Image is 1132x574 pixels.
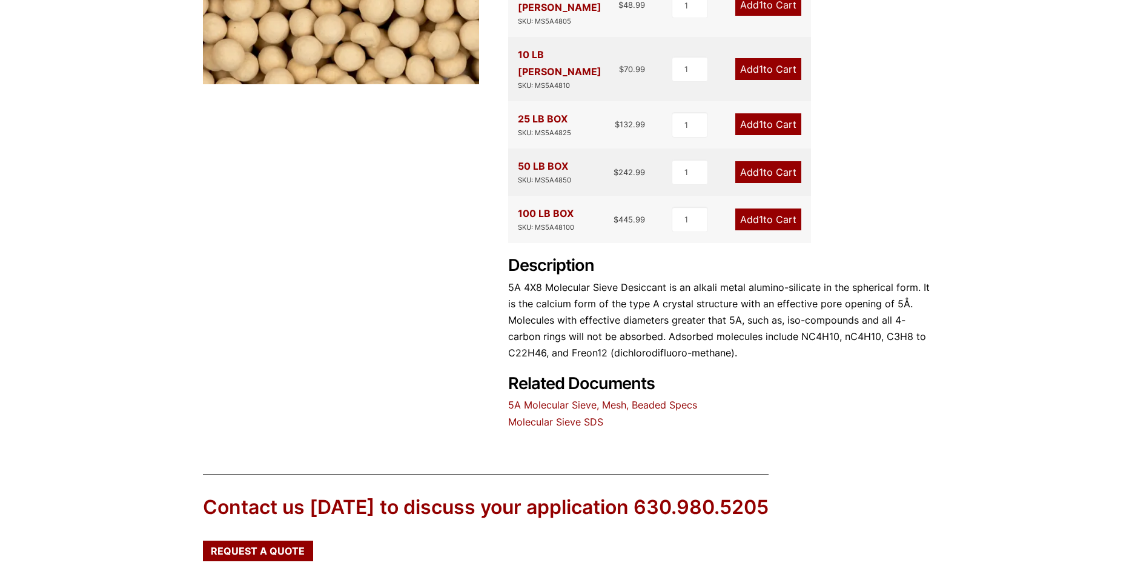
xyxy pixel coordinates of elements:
div: SKU: MS5A48100 [518,222,574,233]
div: Contact us [DATE] to discuss your application 630.980.5205 [203,494,769,521]
bdi: 242.99 [614,167,645,177]
a: Request a Quote [203,541,313,561]
div: 10 LB [PERSON_NAME] [518,47,620,91]
span: 1 [759,166,763,178]
div: SKU: MS5A4850 [518,175,571,186]
span: $ [614,167,618,177]
bdi: 132.99 [615,119,645,129]
p: 5A 4X8 Molecular Sieve Desiccant is an alkali metal alumino-silicate in the spherical form. It is... [508,279,930,362]
a: Add1to Cart [735,161,801,183]
div: 25 LB BOX [518,111,571,139]
bdi: 445.99 [614,215,645,224]
span: 1 [759,213,763,225]
a: 5A Molecular Sieve, Mesh, Beaded Specs [508,399,697,411]
div: SKU: MS5A4810 [518,80,620,92]
span: Request a Quote [211,546,305,556]
div: SKU: MS5A4825 [518,127,571,139]
a: Add1to Cart [735,113,801,135]
span: $ [619,64,624,74]
a: Molecular Sieve SDS [508,416,603,428]
div: 50 LB BOX [518,158,571,186]
div: 100 LB BOX [518,205,574,233]
span: 1 [759,118,763,130]
bdi: 70.99 [619,64,645,74]
a: Add1to Cart [735,58,801,80]
span: $ [614,215,618,224]
div: SKU: MS5A4805 [518,16,619,27]
span: 1 [759,63,763,75]
h2: Description [508,256,930,276]
span: $ [615,119,620,129]
a: Add1to Cart [735,209,801,230]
